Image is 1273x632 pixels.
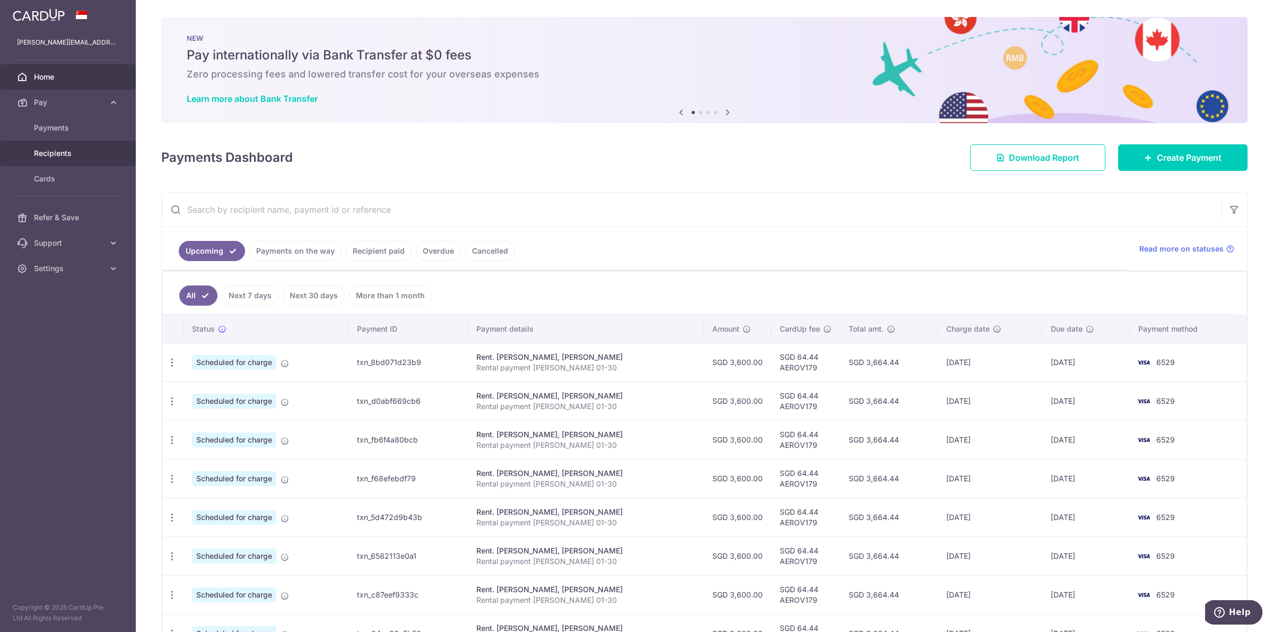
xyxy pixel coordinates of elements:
[1042,420,1130,459] td: [DATE]
[946,324,990,334] span: Charge date
[1042,343,1130,382] td: [DATE]
[704,575,771,614] td: SGD 3,600.00
[704,498,771,536] td: SGD 3,600.00
[348,420,467,459] td: txn_fb6f4a80bcb
[187,34,1222,42] p: NEW
[771,536,840,575] td: SGD 64.44 AEROV179
[1042,536,1130,575] td: [DATE]
[1156,590,1175,599] span: 6529
[24,7,46,17] span: Help
[771,575,840,614] td: SGD 64.44 AEROV179
[476,584,696,595] div: Rent. [PERSON_NAME], [PERSON_NAME]
[840,459,938,498] td: SGD 3,664.44
[416,241,461,261] a: Overdue
[283,285,345,306] a: Next 30 days
[476,440,696,451] p: Rental payment [PERSON_NAME] 01-30
[704,459,771,498] td: SGD 3,600.00
[13,8,65,21] img: CardUp
[1009,151,1079,164] span: Download Report
[938,498,1042,536] td: [DATE]
[476,507,696,517] div: Rent. [PERSON_NAME], [PERSON_NAME]
[34,238,104,248] span: Support
[840,343,938,382] td: SGD 3,664.44
[780,324,820,334] span: CardUp fee
[476,362,696,373] p: Rental payment [PERSON_NAME] 01-30
[468,315,704,343] th: Payment details
[771,420,840,459] td: SGD 64.44 AEROV179
[348,536,467,575] td: txn_6582113e0a1
[771,382,840,420] td: SGD 64.44 AEROV179
[476,546,696,556] div: Rent. [PERSON_NAME], [PERSON_NAME]
[1139,244,1234,254] a: Read more on statuses
[349,285,432,306] a: More than 1 month
[161,17,1248,123] img: Bank transfer banner
[771,459,840,498] td: SGD 64.44 AEROV179
[704,536,771,575] td: SGD 3,600.00
[192,355,276,370] span: Scheduled for charge
[840,420,938,459] td: SGD 3,664.44
[704,420,771,459] td: SGD 3,600.00
[476,595,696,605] p: Rental payment [PERSON_NAME] 01-30
[476,401,696,412] p: Rental payment [PERSON_NAME] 01-30
[476,556,696,567] p: Rental payment [PERSON_NAME] 01-30
[1133,356,1154,369] img: Bank Card
[249,241,342,261] a: Payments on the way
[1156,435,1175,444] span: 6529
[476,468,696,479] div: Rent. [PERSON_NAME], [PERSON_NAME]
[970,144,1105,171] a: Download Report
[348,343,467,382] td: txn_8bd071d23b9
[1133,588,1154,601] img: Bank Card
[476,479,696,489] p: Rental payment [PERSON_NAME] 01-30
[476,352,696,362] div: Rent. [PERSON_NAME], [PERSON_NAME]
[162,193,1222,227] input: Search by recipient name, payment id or reference
[938,343,1042,382] td: [DATE]
[348,498,467,536] td: txn_5d472d9b43b
[938,382,1042,420] td: [DATE]
[348,459,467,498] td: txn_f68efebdf79
[712,324,739,334] span: Amount
[840,382,938,420] td: SGD 3,664.44
[348,382,467,420] td: txn_d0abf669cb6
[840,536,938,575] td: SGD 3,664.44
[938,420,1042,459] td: [DATE]
[187,68,1222,81] h6: Zero processing fees and lowered transfer cost for your overseas expenses
[1042,459,1130,498] td: [DATE]
[1157,151,1222,164] span: Create Payment
[192,324,215,334] span: Status
[34,72,104,82] span: Home
[192,471,276,486] span: Scheduled for charge
[1130,315,1246,343] th: Payment method
[187,47,1222,64] h5: Pay internationally via Bank Transfer at $0 fees
[222,285,278,306] a: Next 7 days
[1156,513,1175,522] span: 6529
[161,148,293,167] h4: Payments Dashboard
[476,517,696,528] p: Rental payment [PERSON_NAME] 01-30
[1133,511,1154,524] img: Bank Card
[1042,498,1130,536] td: [DATE]
[1051,324,1083,334] span: Due date
[192,432,276,447] span: Scheduled for charge
[1156,358,1175,367] span: 6529
[346,241,412,261] a: Recipient paid
[1133,434,1154,446] img: Bank Card
[348,315,467,343] th: Payment ID
[476,391,696,401] div: Rent. [PERSON_NAME], [PERSON_NAME]
[771,498,840,536] td: SGD 64.44 AEROV179
[34,148,104,159] span: Recipients
[840,575,938,614] td: SGD 3,664.44
[34,212,104,223] span: Refer & Save
[34,97,104,108] span: Pay
[1042,575,1130,614] td: [DATE]
[192,510,276,525] span: Scheduled for charge
[1133,550,1154,562] img: Bank Card
[187,93,318,104] a: Learn more about Bank Transfer
[34,123,104,133] span: Payments
[1156,396,1175,405] span: 6529
[192,394,276,409] span: Scheduled for charge
[192,549,276,564] span: Scheduled for charge
[1139,244,1224,254] span: Read more on statuses
[1118,144,1248,171] a: Create Payment
[179,241,245,261] a: Upcoming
